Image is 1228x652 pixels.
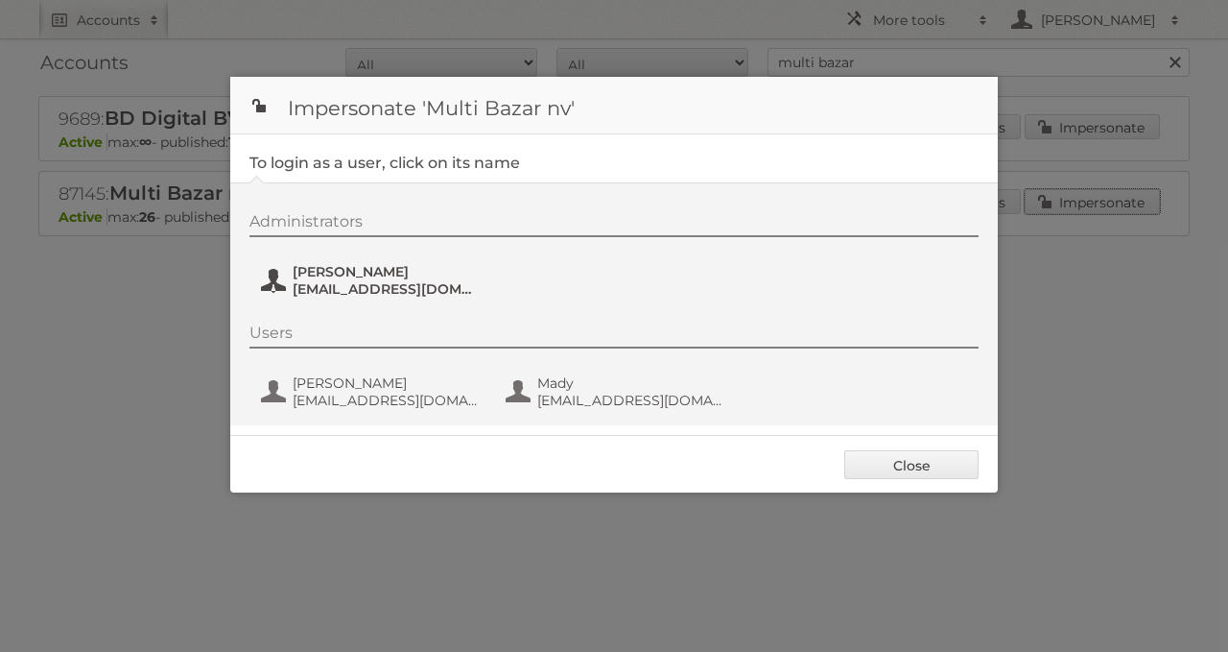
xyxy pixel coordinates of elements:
button: [PERSON_NAME] [EMAIL_ADDRESS][DOMAIN_NAME] [259,261,484,300]
span: [PERSON_NAME] [293,374,479,392]
span: [PERSON_NAME] [293,263,479,280]
button: [PERSON_NAME] [EMAIL_ADDRESS][DOMAIN_NAME] [259,373,484,411]
a: Close [844,450,979,479]
legend: To login as a user, click on its name [249,154,520,172]
button: Mady [EMAIL_ADDRESS][DOMAIN_NAME] [504,373,729,411]
span: [EMAIL_ADDRESS][DOMAIN_NAME] [293,392,479,409]
h1: Impersonate 'Multi Bazar nv' [230,77,998,134]
span: [EMAIL_ADDRESS][DOMAIN_NAME] [537,392,723,409]
div: Administrators [249,212,979,237]
div: Users [249,324,979,349]
span: Mady [537,374,723,392]
span: [EMAIL_ADDRESS][DOMAIN_NAME] [293,280,479,298]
